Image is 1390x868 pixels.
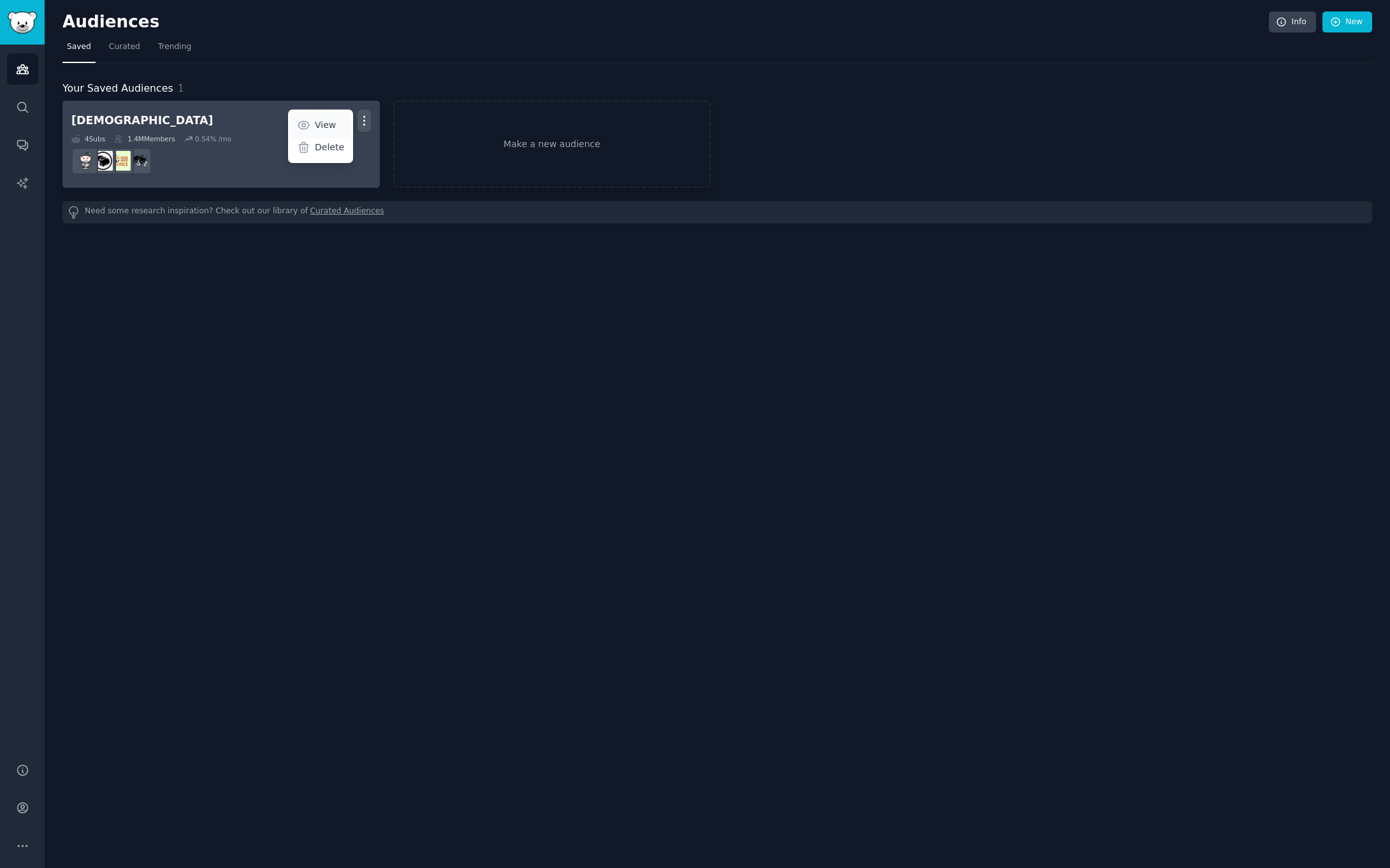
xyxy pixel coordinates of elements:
a: Curated [105,37,145,63]
img: GummySearch logo [8,11,37,34]
a: View [291,112,351,139]
div: 1.4M Members [114,134,175,143]
a: Make a new audience [393,101,711,188]
img: BJJWomen [111,151,131,171]
img: martialarts [93,151,113,171]
a: Info [1269,11,1316,33]
span: Saved [67,41,91,53]
span: Your Saved Audiences [62,81,173,97]
div: [DEMOGRAPHIC_DATA] [71,113,214,129]
a: Curated Audiences [310,206,384,219]
p: Delete [315,141,344,154]
h2: Audiences [62,12,1269,32]
div: Need some research inspiration? Check out our library of [62,201,1372,224]
span: Trending [158,41,191,53]
img: bjj [75,151,95,171]
p: View [315,118,336,132]
a: [DEMOGRAPHIC_DATA]ViewDelete4Subs1.4MMembers0.54% /moDramaFreeBJJBJJWomenmartialartsbjj [62,101,380,188]
div: 0.54 % /mo [195,134,231,143]
img: DramaFreeBJJ [129,151,148,171]
span: Curated [109,41,140,53]
a: Trending [154,37,196,63]
span: 1 [178,82,184,94]
div: 4 Sub s [71,134,105,143]
a: Saved [62,37,96,63]
a: New [1322,11,1372,33]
